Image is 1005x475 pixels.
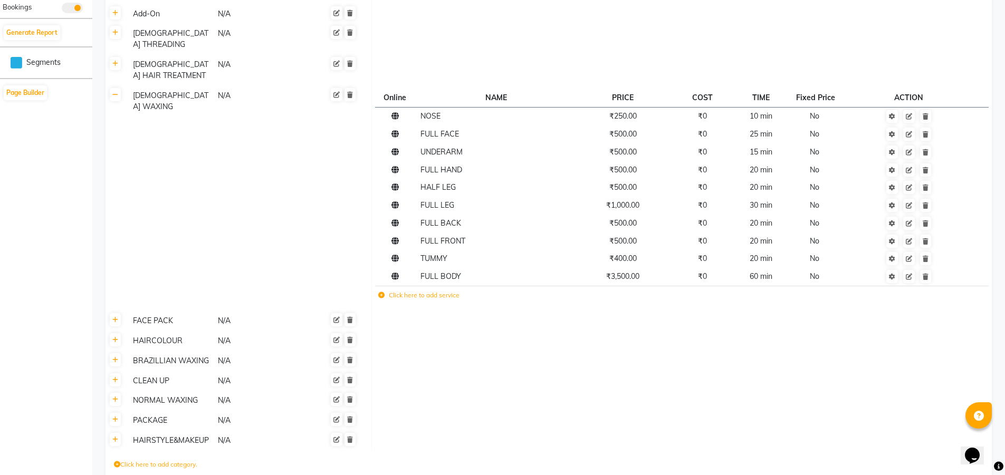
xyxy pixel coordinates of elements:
div: NORMAL WAXING [129,394,213,407]
div: [DEMOGRAPHIC_DATA] HAIR TREATMENT [129,58,213,82]
span: ₹400.00 [609,254,637,263]
div: HAIRSTYLE&MAKEUP [129,434,213,447]
div: N/A [217,334,301,347]
div: CLEAN UP [129,374,213,387]
div: N/A [217,414,301,427]
button: Page Builder [4,85,47,100]
label: Click here to add service [378,290,460,300]
div: [DEMOGRAPHIC_DATA] THREADING [129,27,213,51]
span: ₹0 [698,272,707,281]
div: Add-On [129,7,213,21]
span: ₹500.00 [609,182,637,192]
th: PRICE [576,89,670,107]
span: ₹0 [698,182,707,192]
span: FULL FRONT [420,236,465,246]
span: No [810,182,819,192]
div: BRAZILLIAN WAXING [129,354,213,367]
span: ₹500.00 [609,165,637,175]
th: TIME [735,89,788,107]
label: Click here to add category. [114,460,197,469]
span: ₹1,000.00 [606,200,639,210]
div: N/A [217,27,301,51]
div: HAIRCOLOUR [129,334,213,347]
span: 30 min [750,200,772,210]
span: NOSE [420,111,441,121]
div: N/A [217,434,301,447]
span: ₹0 [698,129,707,139]
span: Bookings [3,3,32,11]
span: No [810,254,819,263]
span: ₹0 [698,200,707,210]
span: ₹0 [698,236,707,246]
span: ₹500.00 [609,218,637,228]
span: ₹500.00 [609,236,637,246]
div: FACE PACK [129,314,213,327]
span: FULL FACE [420,129,459,139]
span: ₹0 [698,218,707,228]
span: ₹0 [698,254,707,263]
span: FULL BACK [420,218,461,228]
span: UNDERARM [420,147,463,157]
span: 20 min [750,165,772,175]
div: [DEMOGRAPHIC_DATA] WAXING [129,89,213,113]
span: 10 min [750,111,772,121]
span: 20 min [750,254,772,263]
span: ₹250.00 [609,111,637,121]
span: ₹500.00 [609,147,637,157]
span: 20 min [750,218,772,228]
span: Segments [26,57,61,68]
span: ₹0 [698,111,707,121]
div: N/A [217,374,301,387]
th: Fixed Price [788,89,846,107]
span: 25 min [750,129,772,139]
span: HALF LEG [420,182,456,192]
span: No [810,272,819,281]
th: Online [375,89,417,107]
span: 15 min [750,147,772,157]
div: N/A [217,7,301,21]
div: PACKAGE [129,414,213,427]
div: N/A [217,58,301,82]
span: 20 min [750,236,772,246]
span: No [810,111,819,121]
span: ₹0 [698,147,707,157]
div: N/A [217,89,301,113]
span: ₹500.00 [609,129,637,139]
div: N/A [217,354,301,367]
span: TUMMY [420,254,447,263]
span: No [810,165,819,175]
span: FULL BODY [420,272,461,281]
th: NAME [417,89,576,107]
span: ₹3,500.00 [606,272,639,281]
span: ₹0 [698,165,707,175]
div: N/A [217,394,301,407]
th: ACTION [846,89,973,107]
span: FULL LEG [420,200,454,210]
div: N/A [217,314,301,327]
span: 60 min [750,272,772,281]
span: 20 min [750,182,772,192]
span: No [810,218,819,228]
iframe: chat widget [961,433,994,464]
span: No [810,147,819,157]
span: No [810,236,819,246]
button: Generate Report [4,25,60,40]
th: COST [670,89,734,107]
span: No [810,200,819,210]
span: No [810,129,819,139]
span: FULL HAND [420,165,462,175]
